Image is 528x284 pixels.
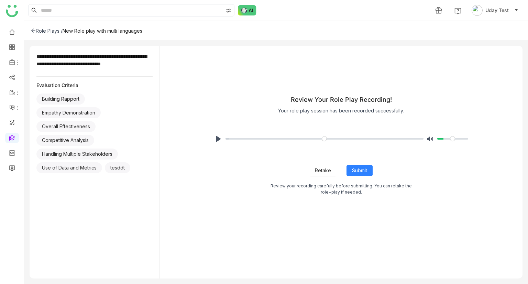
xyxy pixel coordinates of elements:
div: Empathy Demonstration [36,107,101,118]
div: Overall Effectiveness [36,121,96,132]
button: Retake [310,165,336,176]
div: Review Your Role Play Recording! [167,95,516,104]
div: Competitive Analysis [36,135,94,146]
span: Submit [352,167,367,174]
div: Evaluation Criteria [36,82,153,88]
div: Your role play session has been recorded successfully. [167,107,516,114]
img: ask-buddy-normal.svg [238,5,256,15]
img: avatar [472,5,483,16]
button: Uday Test [470,5,520,16]
img: search-type.svg [226,8,231,13]
div: Review your recording carefully before submitting. You can retake the role-play if needed. [202,183,481,195]
span: Retake [315,167,331,174]
input: Volume [437,135,468,142]
button: Play [213,133,224,144]
div: New Role play with multi languages [63,28,142,34]
span: Uday Test [485,7,509,14]
button: Submit [346,165,373,176]
input: Seek [225,135,424,142]
div: Handling Multiple Stakeholders [36,149,118,160]
div: Building Rapport [36,94,85,105]
div: Use of Data and Metrics [36,162,102,173]
img: logo [6,5,18,17]
div: tesddt [105,162,130,173]
div: Role Plays / [31,28,63,34]
img: help.svg [454,8,461,14]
